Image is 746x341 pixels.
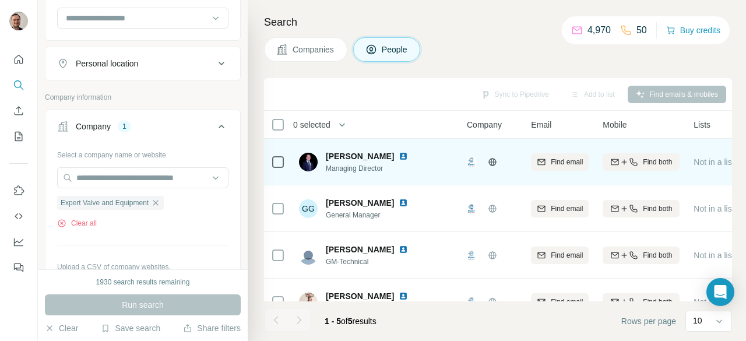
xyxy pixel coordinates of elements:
button: Find email [531,247,589,264]
button: Find email [531,153,589,171]
img: LinkedIn logo [399,152,408,161]
span: Lists [694,119,710,131]
span: Email [531,119,551,131]
img: LinkedIn logo [399,245,408,254]
span: Find email [551,203,583,214]
img: LinkedIn logo [399,198,408,208]
button: Clear [45,322,78,334]
span: results [325,317,376,326]
div: Personal location [76,58,138,69]
div: 1930 search results remaining [96,277,190,287]
p: 10 [693,315,702,326]
span: GM-Technical [326,256,422,267]
span: 1 - 5 [325,317,341,326]
span: Not in a list [694,251,734,260]
span: General Manager [326,210,422,220]
span: Managing Director [326,163,422,174]
p: 50 [636,23,647,37]
span: Mobile [603,119,627,131]
img: Logo of Expert Valve and Equipment [467,251,476,260]
img: Avatar [9,12,28,30]
span: Find email [551,250,583,261]
span: Find both [643,297,672,307]
span: Not in a list [694,297,734,307]
span: 5 [348,317,353,326]
span: [PERSON_NAME] [326,244,394,255]
span: 0 selected [293,119,330,131]
span: Rows per page [621,315,676,327]
div: GG [299,199,318,218]
button: Find both [603,153,680,171]
button: Share filters [183,322,241,334]
button: Find both [603,200,680,217]
p: Upload a CSV of company websites. [57,262,228,272]
div: 1 [118,121,131,132]
span: [PERSON_NAME] [326,150,394,162]
button: Find email [531,200,589,217]
img: Logo of Expert Valve and Equipment [467,297,476,307]
img: Logo of Expert Valve and Equipment [467,204,476,213]
img: Logo of Expert Valve and Equipment [467,157,476,167]
h4: Search [264,14,732,30]
button: Company1 [45,113,240,145]
button: My lists [9,126,28,147]
button: Search [9,75,28,96]
button: Feedback [9,257,28,278]
div: Select a company name or website [57,145,228,160]
span: Companies [293,44,335,55]
span: Find both [643,157,672,167]
span: Company [467,119,502,131]
span: [PERSON_NAME] [326,197,394,209]
p: Company information [45,92,241,103]
img: Avatar [299,153,318,171]
div: Company [76,121,111,132]
span: Not in a list [694,204,734,213]
button: Find both [603,293,680,311]
span: Find both [643,203,672,214]
span: Not in a list [694,157,734,167]
button: Find email [531,293,589,311]
p: 4,970 [587,23,611,37]
img: LinkedIn logo [399,291,408,301]
button: Personal location [45,50,240,78]
button: Use Surfe API [9,206,28,227]
span: People [382,44,409,55]
button: Enrich CSV [9,100,28,121]
button: Find both [603,247,680,264]
div: Open Intercom Messenger [706,278,734,306]
button: Dashboard [9,231,28,252]
span: of [341,317,348,326]
button: Clear all [57,218,97,228]
img: Avatar [299,293,318,311]
button: Use Surfe on LinkedIn [9,180,28,201]
span: [PERSON_NAME] [326,290,394,302]
button: Buy credits [666,22,720,38]
span: Find email [551,157,583,167]
span: Find email [551,297,583,307]
button: Quick start [9,49,28,70]
span: Expert Valve and Equipment [61,198,149,208]
img: Avatar [299,246,318,265]
button: Save search [101,322,160,334]
span: Find both [643,250,672,261]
